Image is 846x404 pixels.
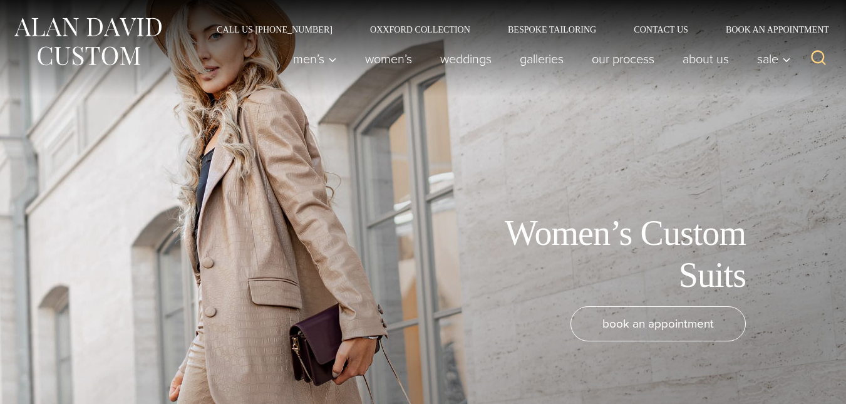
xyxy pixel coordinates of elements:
[570,306,746,341] a: book an appointment
[198,25,833,34] nav: Secondary Navigation
[13,14,163,70] img: Alan David Custom
[293,53,337,65] span: Men’s
[279,46,798,71] nav: Primary Navigation
[506,46,578,71] a: Galleries
[198,25,351,34] a: Call Us [PHONE_NUMBER]
[757,53,791,65] span: Sale
[803,44,833,74] button: View Search Form
[351,25,489,34] a: Oxxford Collection
[426,46,506,71] a: weddings
[602,314,714,333] span: book an appointment
[707,25,833,34] a: Book an Appointment
[669,46,743,71] a: About Us
[615,25,707,34] a: Contact Us
[464,212,746,296] h1: Women’s Custom Suits
[351,46,426,71] a: Women’s
[578,46,669,71] a: Our Process
[489,25,615,34] a: Bespoke Tailoring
